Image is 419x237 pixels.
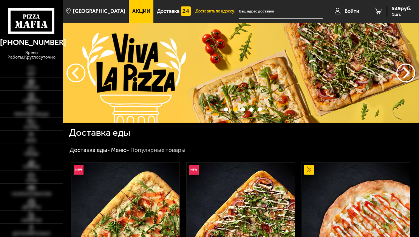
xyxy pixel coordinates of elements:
span: Войти [345,9,359,14]
img: Акционный [304,165,314,175]
span: Акции [132,9,150,14]
span: Доставить по адресу: [195,9,239,13]
button: точки переключения [258,107,262,112]
span: [GEOGRAPHIC_DATA] [73,9,125,14]
img: Новинка [189,165,199,175]
button: следующий [66,64,85,82]
span: 549 руб. [392,6,411,11]
a: Меню- [111,146,129,153]
h1: Доставка еды [69,128,130,138]
img: 15daf4d41897b9f0e9f617042186c801.svg [181,6,191,16]
span: 1 шт. [392,12,411,17]
button: точки переключения [233,107,237,112]
span: Доставка [157,9,179,14]
img: Новинка [74,165,83,175]
input: Ваш адрес доставки [239,5,323,19]
a: Доставка еды- [70,146,110,153]
button: точки переключения [224,107,228,112]
button: точки переключения [241,107,245,112]
button: точки переключения [249,107,254,112]
button: предыдущий [396,64,415,82]
div: Популярные товары [130,146,186,154]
